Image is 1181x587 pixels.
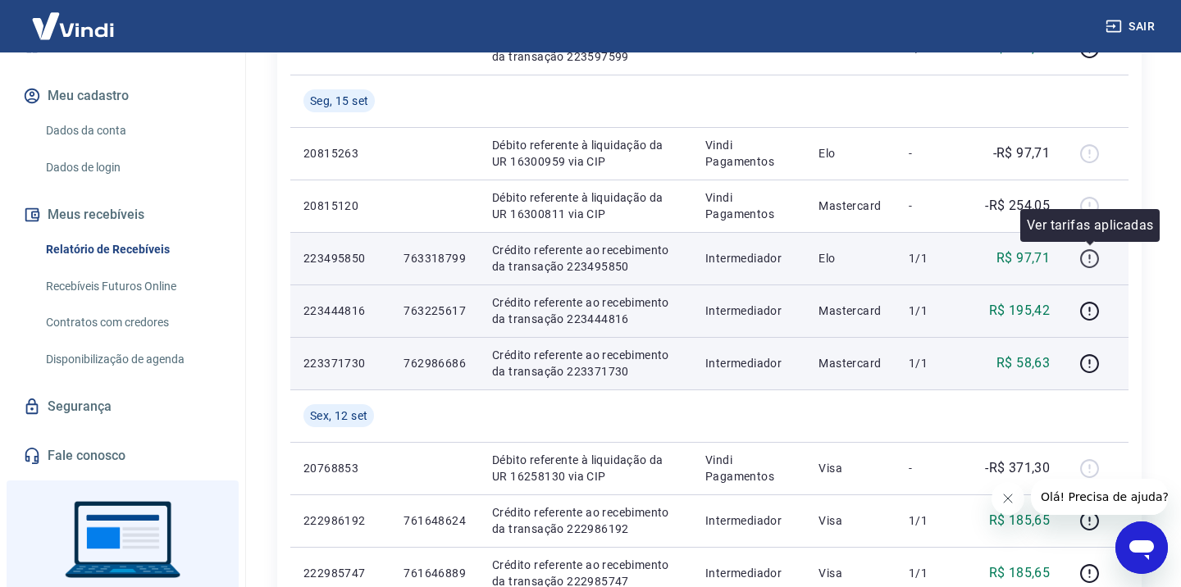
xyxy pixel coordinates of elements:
[39,233,226,266] a: Relatório de Recebíveis
[39,270,226,303] a: Recebíveis Futuros Online
[20,1,126,51] img: Vindi
[404,355,466,371] p: 762986686
[909,250,957,266] p: 1/1
[310,93,368,109] span: Seg, 15 set
[20,197,226,233] button: Meus recebíveis
[404,303,466,319] p: 763225617
[996,248,1050,268] p: R$ 97,71
[818,355,882,371] p: Mastercard
[705,189,792,222] p: Vindi Pagamentos
[492,189,679,222] p: Débito referente à liquidação da UR 16300811 via CIP
[303,460,377,476] p: 20768853
[909,565,957,581] p: 1/1
[989,301,1051,321] p: R$ 195,42
[39,114,226,148] a: Dados da conta
[303,198,377,214] p: 20815120
[492,347,679,380] p: Crédito referente ao recebimento da transação 223371730
[985,458,1050,478] p: -R$ 371,30
[818,198,882,214] p: Mastercard
[818,145,882,162] p: Elo
[20,438,226,474] a: Fale conosco
[985,196,1050,216] p: -R$ 254,05
[705,250,792,266] p: Intermediador
[39,343,226,376] a: Disponibilização de agenda
[1115,521,1168,574] iframe: Button to launch messaging window
[1102,11,1161,42] button: Sair
[20,78,226,114] button: Meu cadastro
[909,355,957,371] p: 1/1
[404,250,466,266] p: 763318799
[39,306,226,339] a: Contratos com credores
[492,137,679,170] p: Débito referente à liquidação da UR 16300959 via CIP
[39,151,226,184] a: Dados de login
[1031,479,1168,515] iframe: Message from company
[818,250,882,266] p: Elo
[989,563,1051,583] p: R$ 185,65
[996,353,1050,373] p: R$ 58,63
[705,512,792,529] p: Intermediador
[993,143,1051,163] p: -R$ 97,71
[492,242,679,275] p: Crédito referente ao recebimento da transação 223495850
[705,303,792,319] p: Intermediador
[818,303,882,319] p: Mastercard
[705,565,792,581] p: Intermediador
[303,355,377,371] p: 223371730
[404,512,466,529] p: 761648624
[818,565,882,581] p: Visa
[492,452,679,485] p: Débito referente à liquidação da UR 16258130 via CIP
[310,407,367,424] span: Sex, 12 set
[705,137,792,170] p: Vindi Pagamentos
[404,565,466,581] p: 761646889
[818,460,882,476] p: Visa
[818,512,882,529] p: Visa
[909,460,957,476] p: -
[20,389,226,425] a: Segurança
[303,145,377,162] p: 20815263
[989,511,1051,530] p: R$ 185,65
[303,250,377,266] p: 223495850
[303,512,377,529] p: 222986192
[705,452,792,485] p: Vindi Pagamentos
[1027,216,1153,235] p: Ver tarifas aplicadas
[705,355,792,371] p: Intermediador
[992,482,1024,515] iframe: Close message
[303,565,377,581] p: 222985747
[303,303,377,319] p: 223444816
[492,294,679,327] p: Crédito referente ao recebimento da transação 223444816
[909,198,957,214] p: -
[492,504,679,537] p: Crédito referente ao recebimento da transação 222986192
[909,303,957,319] p: 1/1
[10,11,138,25] span: Olá! Precisa de ajuda?
[909,512,957,529] p: 1/1
[909,145,957,162] p: -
